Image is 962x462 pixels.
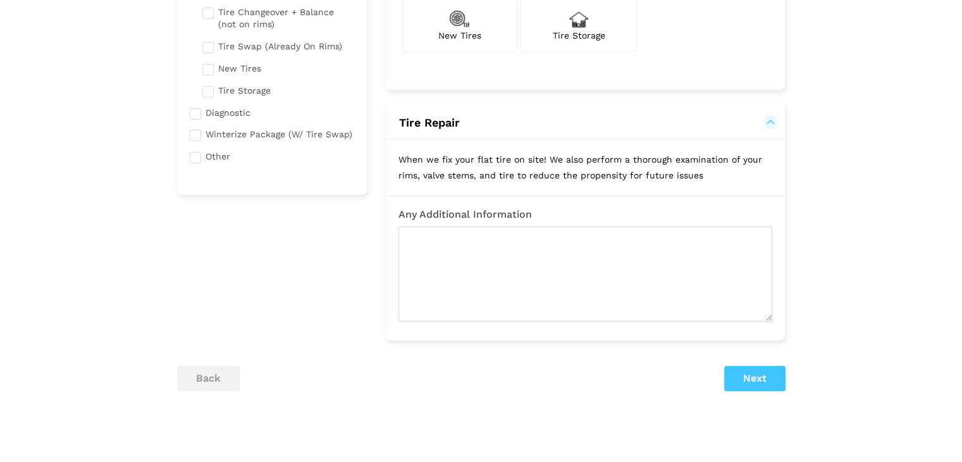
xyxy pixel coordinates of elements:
[177,366,240,391] button: back
[386,139,785,196] p: When we fix your flat tire on site! We also perform a thorough examination of your rims, valve st...
[398,209,772,220] h3: Any Additional Information
[724,366,786,391] button: Next
[438,30,481,41] span: New Tires
[398,115,772,130] button: Tire Repair
[553,30,605,41] span: Tire Storage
